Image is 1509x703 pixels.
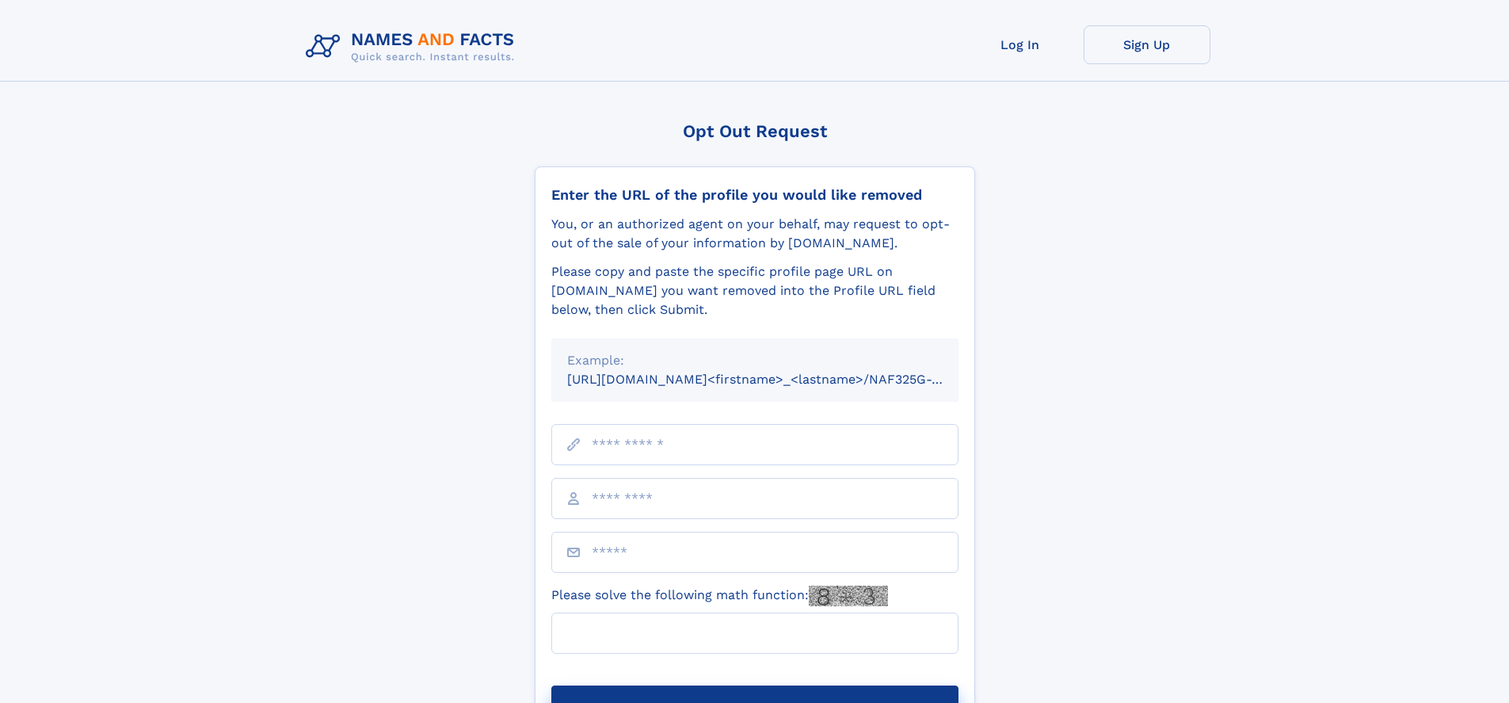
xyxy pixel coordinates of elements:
[535,121,975,141] div: Opt Out Request
[551,262,958,319] div: Please copy and paste the specific profile page URL on [DOMAIN_NAME] you want removed into the Pr...
[957,25,1084,64] a: Log In
[299,25,528,68] img: Logo Names and Facts
[567,372,989,387] small: [URL][DOMAIN_NAME]<firstname>_<lastname>/NAF325G-xxxxxxxx
[551,186,958,204] div: Enter the URL of the profile you would like removed
[567,351,943,370] div: Example:
[551,215,958,253] div: You, or an authorized agent on your behalf, may request to opt-out of the sale of your informatio...
[551,586,888,606] label: Please solve the following math function:
[1084,25,1210,64] a: Sign Up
